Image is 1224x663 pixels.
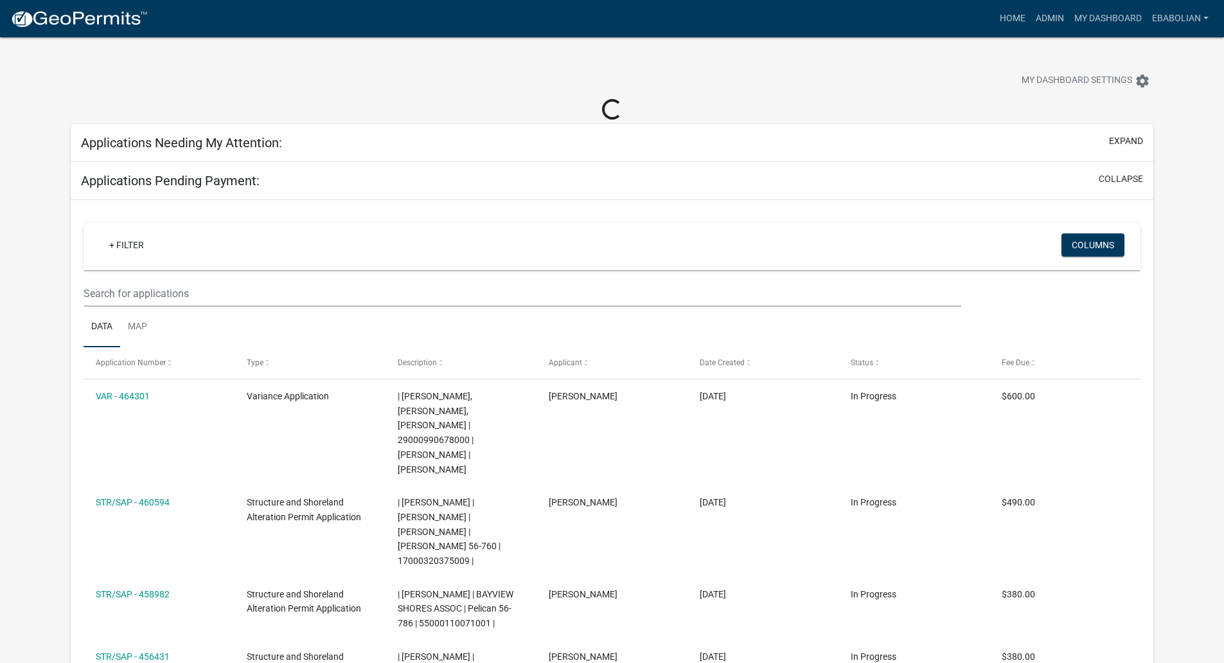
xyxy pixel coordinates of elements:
a: + Filter [99,233,154,257]
datatable-header-cell: Applicant [537,347,687,378]
span: Applicant [549,358,582,367]
span: $600.00 [1002,391,1035,401]
span: Description [398,358,437,367]
span: Structure and Shoreland Alteration Permit Application [247,497,361,522]
datatable-header-cell: Type [235,347,386,378]
span: In Progress [851,391,896,401]
span: | Amy Busko, Christopher LeClair, Kyle Westergard | 29000990678000 | JAMES R VELDE | LORI A VELDE [398,391,474,475]
a: VAR - 464301 [96,391,150,401]
span: Variance Application [247,391,329,401]
a: STR/SAP - 458982 [96,589,170,599]
span: Structure and Shoreland Alteration Permit Application [247,589,361,614]
span: Lori Velde [549,391,617,401]
span: Status [851,358,873,367]
datatable-header-cell: Application Number [84,347,235,378]
span: | Emma Swenson | BAYVIEW SHORES ASSOC | Pelican 56-786 | 55000110071001 | [398,589,513,629]
span: $380.00 [1002,589,1035,599]
button: Columns [1061,233,1124,257]
a: My Dashboard [1069,6,1147,31]
a: STR/SAP - 460594 [96,497,170,507]
datatable-header-cell: Description [386,347,537,378]
a: Map [120,307,155,348]
span: Application Number [96,358,166,367]
span: Gregory Cotton [549,589,617,599]
datatable-header-cell: Fee Due [989,347,1140,378]
span: Tyler Spriggs [549,497,617,507]
span: Date Created [700,358,745,367]
span: 08/04/2025 [700,589,726,599]
h5: Applications Pending Payment: [81,173,260,188]
span: Amie Welch [549,651,617,662]
span: 08/15/2025 [700,391,726,401]
button: My Dashboard Settingssettings [1011,68,1160,93]
span: $380.00 [1002,651,1035,662]
button: collapse [1099,172,1143,186]
span: Type [247,358,263,367]
span: | Alexis Newark | JAMES C STROH | NICHOLE M STROH | Lizzie 56-760 | 17000320375009 | [398,497,501,566]
a: Home [995,6,1031,31]
button: expand [1109,134,1143,148]
span: 07/29/2025 [700,651,726,662]
i: settings [1135,73,1150,89]
span: $490.00 [1002,497,1035,507]
a: Data [84,307,120,348]
span: Fee Due [1002,358,1029,367]
input: Search for applications [84,280,961,307]
span: 08/07/2025 [700,497,726,507]
a: Admin [1031,6,1069,31]
h5: Applications Needing My Attention: [81,135,282,150]
span: My Dashboard Settings [1022,73,1132,89]
span: In Progress [851,497,896,507]
a: STR/SAP - 456431 [96,651,170,662]
datatable-header-cell: Status [838,347,989,378]
a: ebabolian [1147,6,1214,31]
span: In Progress [851,589,896,599]
datatable-header-cell: Date Created [687,347,838,378]
span: In Progress [851,651,896,662]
